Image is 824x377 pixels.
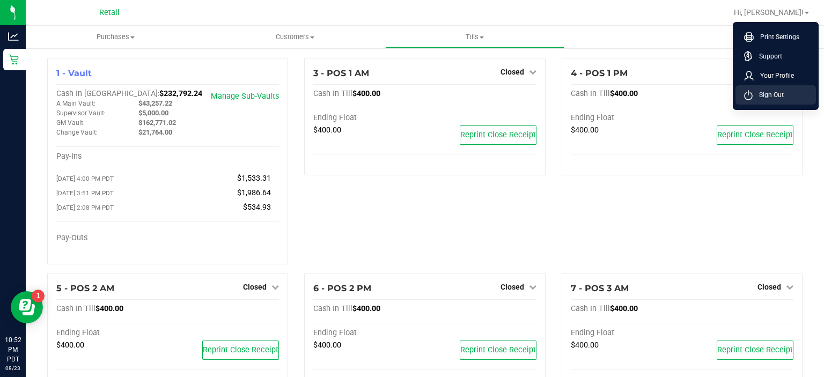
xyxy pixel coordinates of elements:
[571,68,628,78] span: 4 - POS 1 PM
[313,68,369,78] span: 3 - POS 1 AM
[501,68,524,76] span: Closed
[571,341,599,350] span: $400.00
[138,99,172,107] span: $43,257.22
[386,32,564,42] span: Tills
[501,283,524,291] span: Closed
[56,152,168,161] div: Pay-Ins
[56,68,92,78] span: 1 - Vault
[5,364,21,372] p: 08/23
[753,51,782,62] span: Support
[610,304,638,313] span: $400.00
[8,54,19,65] inline-svg: Retail
[32,290,45,302] iframe: Resource center unread badge
[56,129,98,136] span: Change Vault:
[243,203,271,212] span: $534.93
[460,130,536,139] span: Reprint Close Receipt
[313,113,425,123] div: Ending Float
[56,189,114,197] span: [DATE] 3:51 PM PDT
[717,130,793,139] span: Reprint Close Receipt
[8,31,19,42] inline-svg: Analytics
[313,283,371,293] span: 6 - POS 2 PM
[717,345,793,354] span: Reprint Close Receipt
[56,89,159,98] span: Cash In [GEOGRAPHIC_DATA]:
[56,328,168,338] div: Ending Float
[571,125,599,135] span: $400.00
[56,100,95,107] span: A Main Vault:
[211,92,279,101] a: Manage Sub-Vaults
[610,89,638,98] span: $400.00
[313,328,425,338] div: Ending Float
[138,109,168,117] span: $5,000.00
[206,32,385,42] span: Customers
[754,70,794,81] span: Your Profile
[56,175,114,182] span: [DATE] 4:00 PM PDT
[26,32,205,42] span: Purchases
[571,328,682,338] div: Ending Float
[5,335,21,364] p: 10:52 PM PDT
[56,283,114,293] span: 5 - POS 2 AM
[99,8,120,17] span: Retail
[138,128,172,136] span: $21,764.00
[754,32,799,42] span: Print Settings
[313,304,352,313] span: Cash In Till
[753,90,784,100] span: Sign Out
[56,341,84,350] span: $400.00
[203,345,278,354] span: Reprint Close Receipt
[313,89,352,98] span: Cash In Till
[202,341,279,360] button: Reprint Close Receipt
[571,113,682,123] div: Ending Float
[744,51,812,62] a: Support
[138,119,176,127] span: $162,771.02
[26,26,205,48] a: Purchases
[11,291,43,323] iframe: Resource center
[56,204,114,211] span: [DATE] 2:08 PM PDT
[56,304,95,313] span: Cash In Till
[352,304,380,313] span: $400.00
[313,341,341,350] span: $400.00
[717,125,793,145] button: Reprint Close Receipt
[237,174,271,183] span: $1,533.31
[56,233,168,243] div: Pay-Outs
[385,26,565,48] a: Tills
[734,8,804,17] span: Hi, [PERSON_NAME]!
[243,283,267,291] span: Closed
[571,283,629,293] span: 7 - POS 3 AM
[313,125,341,135] span: $400.00
[95,304,123,313] span: $400.00
[571,304,610,313] span: Cash In Till
[460,345,536,354] span: Reprint Close Receipt
[460,125,536,145] button: Reprint Close Receipt
[571,89,610,98] span: Cash In Till
[237,188,271,197] span: $1,986.64
[460,341,536,360] button: Reprint Close Receipt
[757,283,781,291] span: Closed
[56,109,106,117] span: Supervisor Vault:
[159,89,202,98] span: $232,792.24
[717,341,793,360] button: Reprint Close Receipt
[735,85,816,105] li: Sign Out
[205,26,385,48] a: Customers
[352,89,380,98] span: $400.00
[56,119,85,127] span: GM Vault:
